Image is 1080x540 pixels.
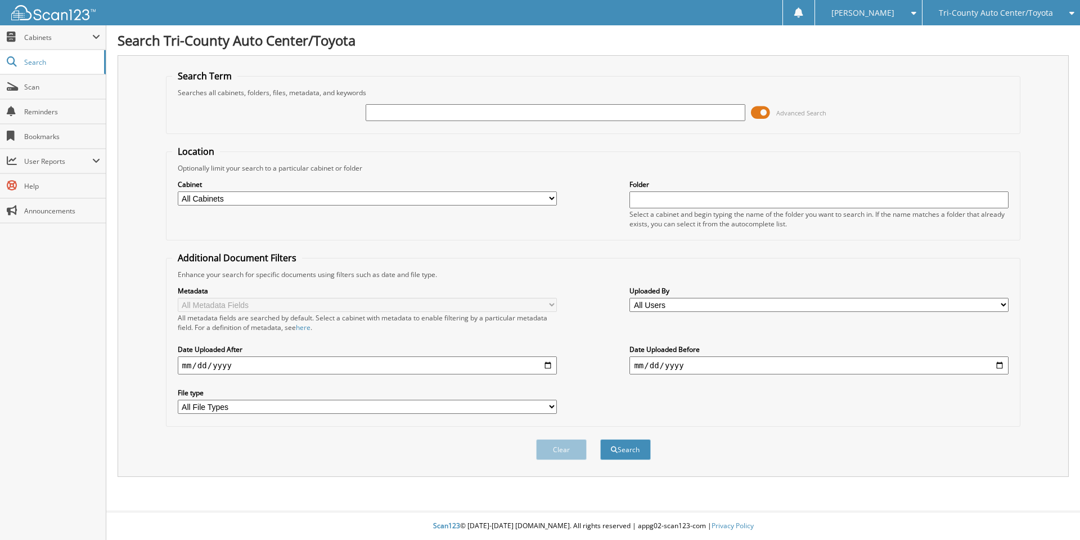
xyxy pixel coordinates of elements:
[178,356,557,374] input: start
[118,31,1069,50] h1: Search Tri-County Auto Center/Toyota
[296,323,310,332] a: here
[629,345,1009,354] label: Date Uploaded Before
[536,439,587,460] button: Clear
[24,33,92,42] span: Cabinets
[172,145,220,158] legend: Location
[629,356,1009,374] input: end
[178,313,557,332] div: All metadata fields are searched by default. Select a cabinet with metadata to enable filtering b...
[831,10,894,16] span: [PERSON_NAME]
[24,157,92,166] span: User Reports
[172,163,1015,173] div: Optionally limit your search to a particular cabinet or folder
[172,88,1015,97] div: Searches all cabinets, folders, files, metadata, and keywords
[24,206,100,216] span: Announcements
[106,512,1080,540] div: © [DATE]-[DATE] [DOMAIN_NAME]. All rights reserved | appg02-scan123-com |
[24,107,100,117] span: Reminders
[712,521,754,530] a: Privacy Policy
[600,439,651,460] button: Search
[178,345,557,354] label: Date Uploaded After
[24,82,100,92] span: Scan
[629,286,1009,296] label: Uploaded By
[24,132,100,141] span: Bookmarks
[629,209,1009,229] div: Select a cabinet and begin typing the name of the folder you want to search in. If the name match...
[178,180,557,189] label: Cabinet
[776,109,826,117] span: Advanced Search
[172,70,237,82] legend: Search Term
[172,270,1015,279] div: Enhance your search for specific documents using filters such as date and file type.
[939,10,1053,16] span: Tri-County Auto Center/Toyota
[172,252,302,264] legend: Additional Document Filters
[433,521,460,530] span: Scan123
[11,5,96,20] img: scan123-logo-white.svg
[629,180,1009,189] label: Folder
[178,286,557,296] label: Metadata
[24,181,100,191] span: Help
[178,388,557,398] label: File type
[24,57,98,67] span: Search
[1024,486,1080,540] iframe: Chat Widget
